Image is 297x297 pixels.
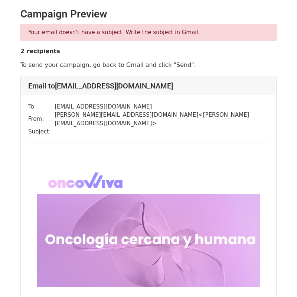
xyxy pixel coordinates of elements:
td: To: [28,103,55,111]
img: Oncoviva [37,194,260,287]
td: [PERSON_NAME][EMAIL_ADDRESS][DOMAIN_NAME] < [PERSON_NAME][EMAIL_ADDRESS][DOMAIN_NAME] > [55,111,269,127]
td: Subject: [28,127,55,136]
p: To send your campaign, go back to Gmail and click "Send". [20,61,277,69]
strong: 2 recipients [20,48,60,55]
img: Oncoviva [48,172,123,188]
td: [EMAIL_ADDRESS][DOMAIN_NAME] [55,103,269,111]
p: Your email doesn't have a subject. Write the subject in Gmail. [28,29,269,36]
h4: Email to [EMAIL_ADDRESS][DOMAIN_NAME] [28,81,269,90]
td: From: [28,111,55,127]
h2: Campaign Preview [20,8,277,20]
